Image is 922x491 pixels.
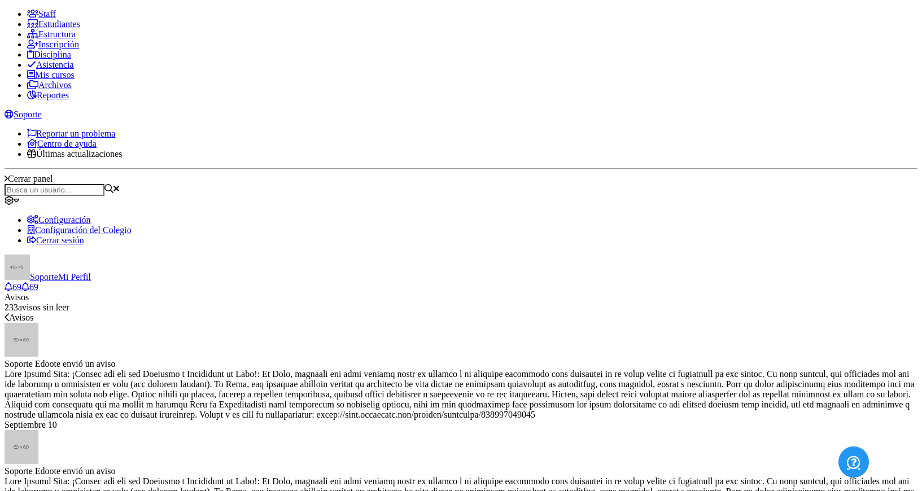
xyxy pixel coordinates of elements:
[38,9,56,19] span: Staff
[27,129,115,138] a: Reportar un problema
[30,272,58,282] span: Soporte
[5,369,917,420] div: Guía Rápida Edoo: ¡Conoce qué son los Bolsones o Divisiones de Nota!: En Edoo, buscamos que cada ...
[36,60,74,69] span: Asistencia
[58,272,91,282] span: Mi Perfil
[5,282,21,292] a: 69
[38,19,80,29] span: Estudiantes
[5,292,917,303] div: Avisos
[27,139,97,148] a: Centro de ayuda
[35,70,75,80] span: Mis cursos
[38,29,76,39] span: Estructura
[14,109,42,119] span: Soporte
[5,255,30,280] img: 45x45
[27,60,74,69] a: Asistencia
[5,466,54,476] span: Soporte Edoo
[5,303,69,312] span: avisos sin leer
[839,447,868,477] a: Ayuda
[27,149,122,159] a: Últimas actualizaciones
[5,272,91,282] a: SoporteMi Perfil
[5,430,38,464] img: 60x60
[5,420,917,430] div: Septiembre 10
[5,109,42,119] a: Soporte
[5,323,38,357] img: 60x60
[5,359,917,369] div: te envió un aviso
[5,359,54,369] span: Soporte Edoo
[12,282,21,292] span: 69
[27,50,71,59] a: Disciplina
[5,466,917,476] div: te envió un aviso
[27,9,56,19] a: Staff
[8,174,53,183] span: Cerrar panel
[27,70,75,80] a: Mis cursos
[27,40,79,49] a: Inscripción
[21,282,38,292] a: 69
[29,282,38,292] span: 69
[27,225,132,235] a: Configuración del Colegio
[9,313,33,322] span: Avisos
[5,184,104,196] input: Busca un usuario...
[38,40,79,49] span: Inscripción
[38,80,72,90] span: Archivos
[37,90,69,100] span: Reportes
[27,90,69,100] a: Reportes
[5,303,18,312] span: 233
[27,215,90,225] a: Configuración
[27,29,76,39] a: Estructura
[27,235,84,245] a: Cerrar sesión
[27,19,80,29] a: Estudiantes
[27,80,72,90] a: Archivos
[34,50,71,59] span: Disciplina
